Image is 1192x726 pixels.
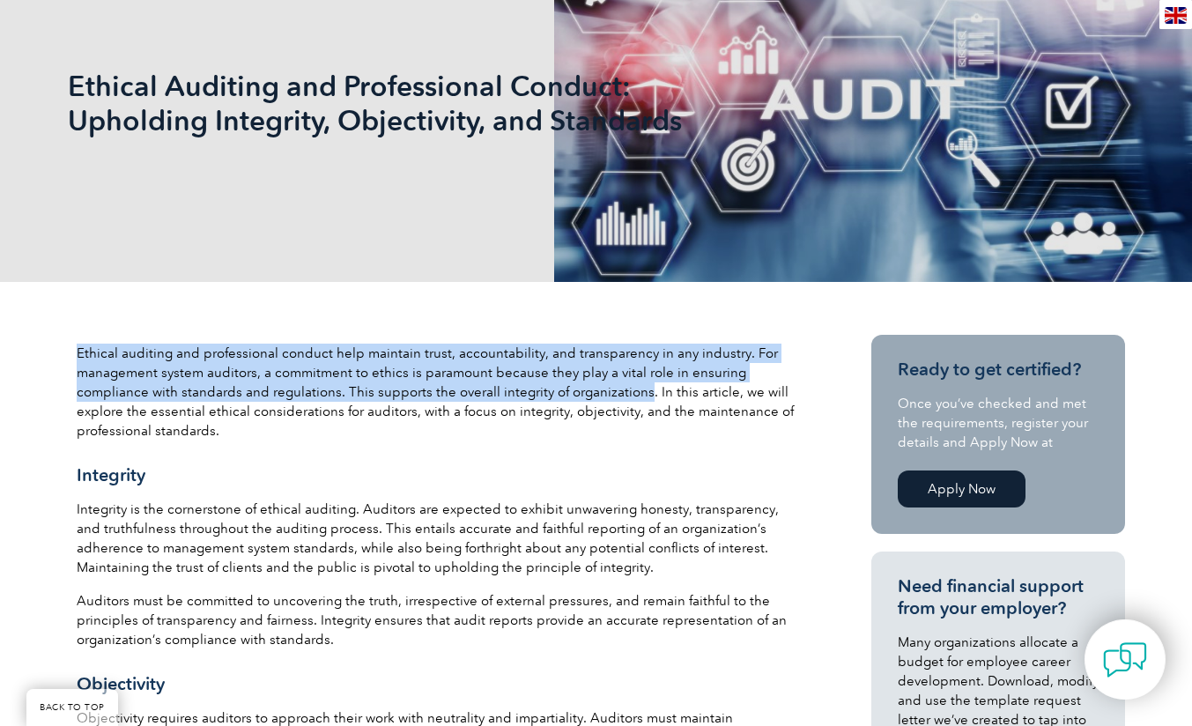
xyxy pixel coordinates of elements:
[898,470,1025,507] a: Apply Now
[77,673,799,695] h3: Objectivity
[77,344,799,441] p: Ethical auditing and professional conduct help maintain trust, accountability, and transparency i...
[77,591,799,649] p: Auditors must be committed to uncovering the truth, irrespective of external pressures, and remai...
[898,359,1099,381] h3: Ready to get certified?
[898,575,1099,619] h3: Need financial support from your employer?
[77,500,799,577] p: Integrity is the cornerstone of ethical auditing. Auditors are expected to exhibit unwavering hon...
[1165,7,1187,24] img: en
[68,69,744,137] h1: Ethical Auditing and Professional Conduct: Upholding Integrity, Objectivity, and Standards
[898,394,1099,452] p: Once you’ve checked and met the requirements, register your details and Apply Now at
[26,689,118,726] a: BACK TO TOP
[77,464,799,486] h3: Integrity
[1103,638,1147,682] img: contact-chat.png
